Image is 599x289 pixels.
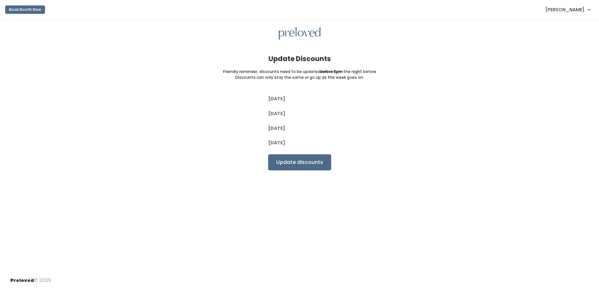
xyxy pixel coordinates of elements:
label: [DATE] [268,125,285,132]
h4: Update Discounts [268,55,331,62]
a: Book Booth Now [5,3,45,17]
label: [DATE] [268,110,285,117]
small: Friendly reminder, discounts need to be updated the night before [223,69,376,75]
span: [PERSON_NAME] [545,6,585,13]
button: Book Booth Now [5,5,45,14]
span: Preloved [10,277,34,284]
div: © 2025 [10,272,51,284]
small: Discounts can only stay the same or go up as the week goes on. [235,75,364,80]
img: preloved logo [279,27,321,40]
input: Update discounts [268,154,331,170]
label: [DATE] [268,95,285,102]
a: [PERSON_NAME] [539,3,596,16]
i: before 6pm [320,69,343,74]
label: [DATE] [268,140,285,146]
